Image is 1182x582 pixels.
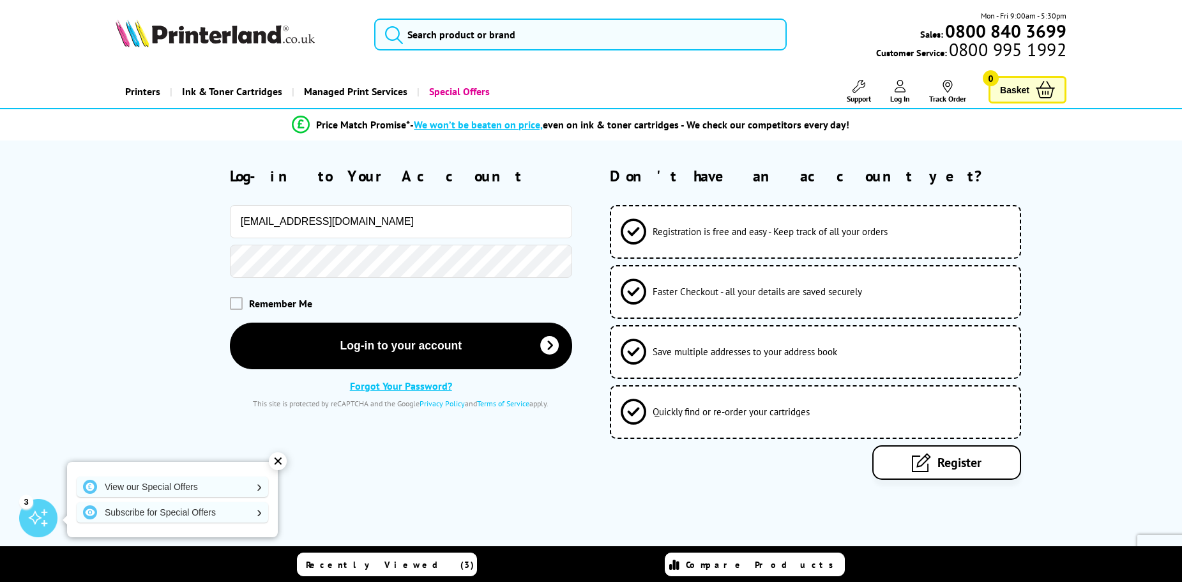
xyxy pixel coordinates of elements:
span: Quickly find or re-order your cartridges [653,406,810,418]
a: Log In [890,80,910,103]
a: Compare Products [665,553,845,576]
a: Printerland Logo [116,19,358,50]
img: Printerland Logo [116,19,315,47]
a: 0800 840 3699 [943,25,1066,37]
span: Log In [890,94,910,103]
span: Support [847,94,871,103]
span: Register [937,454,981,471]
span: Registration is free and easy - Keep track of all your orders [653,226,888,238]
div: This site is protected by reCAPTCHA and the Google and apply. [230,399,572,408]
div: ✕ [269,452,287,470]
a: View our Special Offers [77,477,268,497]
span: Faster Checkout - all your details are saved securely [653,286,862,298]
a: Printers [116,75,170,108]
span: Mon - Fri 9:00am - 5:30pm [981,10,1066,22]
span: Customer Service: [876,43,1066,59]
span: Save multiple addresses to your address book [653,346,837,358]
a: Terms of Service [477,399,529,408]
a: Basket 0 [989,76,1066,103]
a: Track Order [929,80,966,103]
span: Recently Viewed (3) [306,559,474,571]
input: Search product or brand [374,19,787,50]
span: Basket [1000,81,1029,98]
a: Privacy Policy [420,399,465,408]
a: Subscribe for Special Offers [77,502,268,523]
input: Email [230,205,572,238]
div: - even on ink & toner cartridges - We check our competitors every day! [410,118,849,131]
span: Remember Me [249,297,312,310]
span: 0 [983,70,999,86]
span: Ink & Toner Cartridges [182,75,282,108]
li: modal_Promise [87,114,1056,136]
b: 0800 840 3699 [945,19,1066,43]
a: Recently Viewed (3) [297,553,477,576]
a: Special Offers [417,75,499,108]
span: Sales: [920,28,943,40]
a: Register [872,445,1021,480]
span: Price Match Promise* [316,118,410,131]
h2: Log-in to Your Account [230,166,572,186]
div: 3 [19,494,33,509]
span: Compare Products [686,559,840,571]
button: Log-in to your account [230,323,572,369]
span: We won’t be beaten on price, [414,118,543,131]
h2: Don't have an account yet? [610,166,1066,186]
a: Forgot Your Password? [350,379,452,392]
a: Managed Print Services [292,75,417,108]
span: 0800 995 1992 [947,43,1066,56]
a: Ink & Toner Cartridges [170,75,292,108]
a: Support [847,80,871,103]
